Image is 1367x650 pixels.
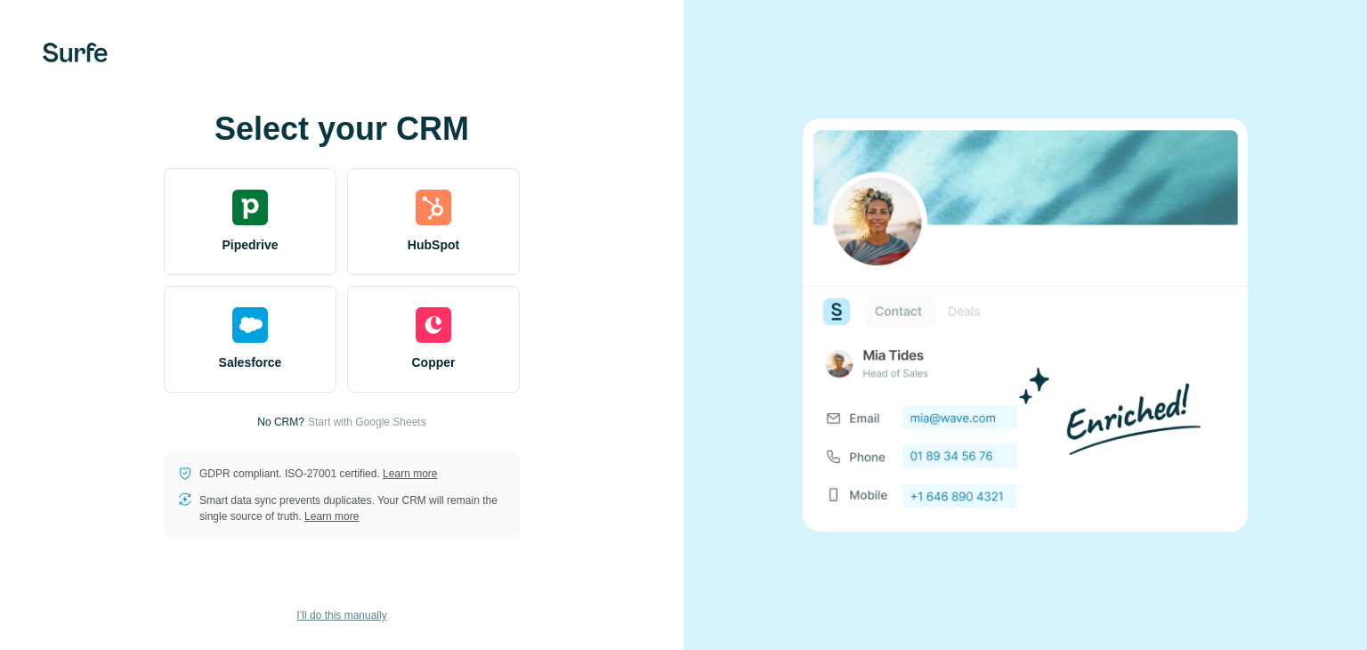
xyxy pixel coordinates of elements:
[284,602,399,629] button: I’ll do this manually
[803,118,1248,531] img: none image
[296,607,386,623] span: I’ll do this manually
[43,43,108,62] img: Surfe's logo
[408,236,459,254] span: HubSpot
[257,414,304,430] p: No CRM?
[199,492,506,524] p: Smart data sync prevents duplicates. Your CRM will remain the single source of truth.
[232,307,268,343] img: salesforce's logo
[222,236,278,254] span: Pipedrive
[383,467,437,480] a: Learn more
[304,510,359,523] a: Learn more
[199,466,437,482] p: GDPR compliant. ISO-27001 certified.
[219,353,282,371] span: Salesforce
[416,190,451,225] img: hubspot's logo
[308,414,426,430] button: Start with Google Sheets
[164,111,520,147] h1: Select your CRM
[416,307,451,343] img: copper's logo
[412,353,456,371] span: Copper
[232,190,268,225] img: pipedrive's logo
